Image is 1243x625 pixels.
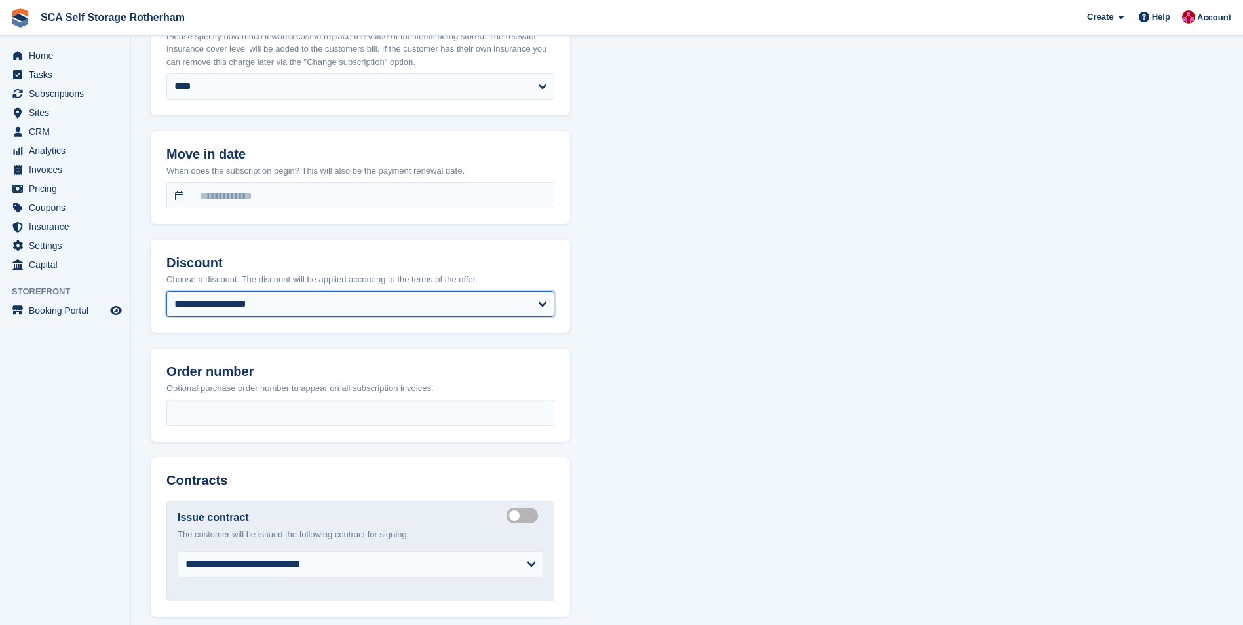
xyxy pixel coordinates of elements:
[178,528,543,541] p: The customer will be issued the following contract for signing.
[29,142,107,160] span: Analytics
[166,147,554,162] h2: Move in date
[7,104,124,122] a: menu
[29,237,107,255] span: Settings
[29,199,107,217] span: Coupons
[7,256,124,274] a: menu
[12,285,130,298] span: Storefront
[1087,10,1113,24] span: Create
[166,30,554,69] p: Please specify how much it would cost to replace the value of the items being stored. The relevan...
[7,123,124,141] a: menu
[29,256,107,274] span: Capital
[7,218,124,236] a: menu
[29,104,107,122] span: Sites
[35,7,190,28] a: SCA Self Storage Rotherham
[7,85,124,103] a: menu
[7,47,124,65] a: menu
[7,199,124,217] a: menu
[29,85,107,103] span: Subscriptions
[29,66,107,84] span: Tasks
[7,161,124,179] a: menu
[29,161,107,179] span: Invoices
[178,510,248,525] label: Issue contract
[166,364,554,379] h2: Order number
[7,66,124,84] a: menu
[108,303,124,318] a: Preview store
[29,301,107,320] span: Booking Portal
[7,180,124,198] a: menu
[507,515,543,517] label: Create integrated contract
[166,382,554,395] p: Optional purchase order number to appear on all subscription invoices.
[10,8,30,28] img: stora-icon-8386f47178a22dfd0bd8f6a31ec36ba5ce8667c1dd55bd0f319d3a0aa187defe.svg
[1182,10,1195,24] img: Thomas Webb
[166,256,554,271] h2: Discount
[7,142,124,160] a: menu
[7,301,124,320] a: menu
[29,47,107,65] span: Home
[1197,11,1231,24] span: Account
[29,180,107,198] span: Pricing
[7,237,124,255] a: menu
[1152,10,1170,24] span: Help
[166,473,554,488] h2: Contracts
[166,164,554,178] p: When does the subscription begin? This will also be the payment renewal date.
[29,218,107,236] span: Insurance
[29,123,107,141] span: CRM
[166,273,554,286] p: Choose a discount. The discount will be applied according to the terms of the offer.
